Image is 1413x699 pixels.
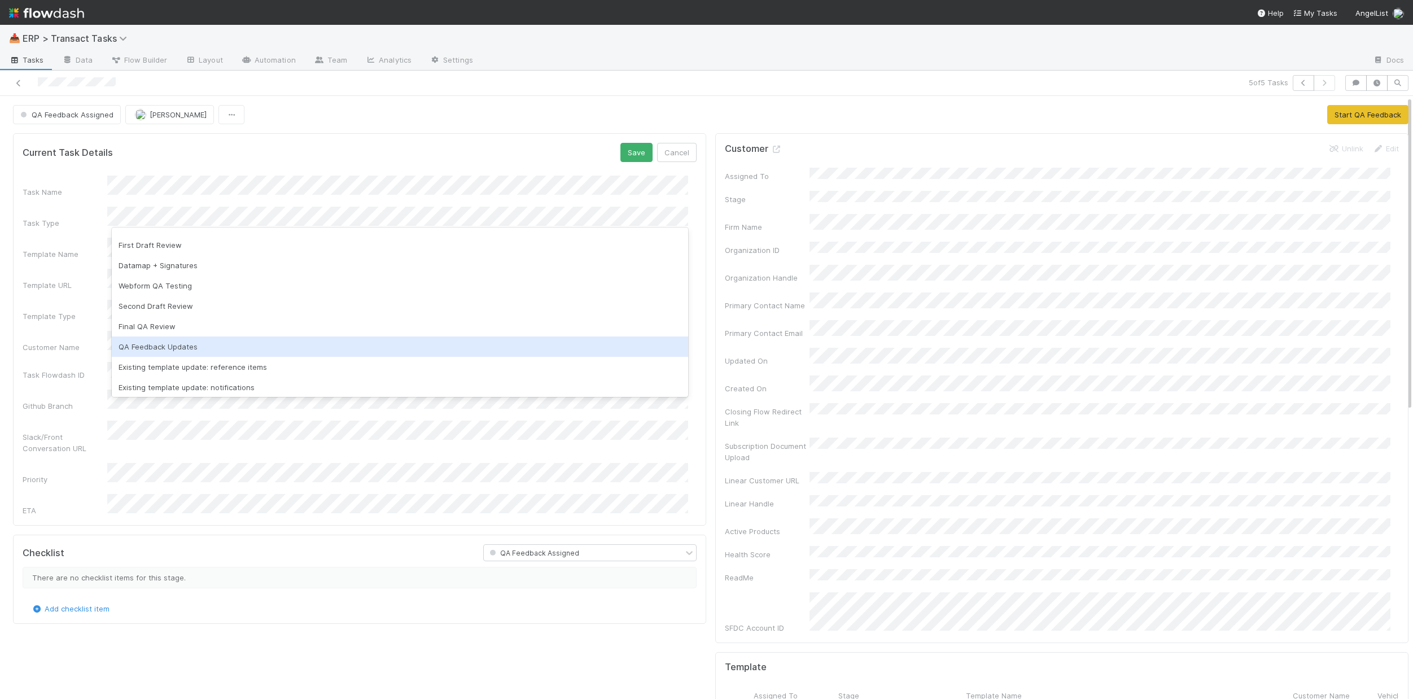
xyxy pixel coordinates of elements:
a: Add checklist item [31,604,110,613]
h5: Checklist [23,548,64,559]
span: ERP > Transact Tasks [23,33,133,44]
div: Task Name [23,186,107,198]
div: Linear Handle [725,498,810,509]
div: Active Products [725,526,810,537]
div: Linear Customer URL [725,475,810,486]
div: Customer Name [23,342,107,353]
div: Subscription Document Upload [725,440,810,463]
div: Second Draft Review [112,296,688,316]
span: [PERSON_NAME] [150,110,207,119]
div: Health Score [725,549,810,560]
a: Edit [1372,144,1399,153]
button: [PERSON_NAME] [125,105,214,124]
img: avatar_ef15843f-6fde-4057-917e-3fb236f438ca.png [1393,8,1404,19]
div: Primary Contact Email [725,327,810,339]
img: logo-inverted-e16ddd16eac7371096b0.svg [9,3,84,23]
a: My Tasks [1293,7,1337,19]
div: Datamap + Signatures [112,255,688,276]
span: Tasks [9,54,44,65]
div: Assigned To [725,171,810,182]
div: ETA [23,505,107,516]
div: Template URL [23,279,107,291]
div: Priority [23,474,107,485]
a: Flow Builder [102,52,176,70]
h5: Current Task Details [23,147,113,159]
span: AngelList [1355,8,1388,18]
button: Cancel [657,143,697,162]
a: Analytics [356,52,421,70]
a: Layout [176,52,232,70]
button: QA Feedback Assigned [13,105,121,124]
span: 📥 [9,33,20,43]
a: Automation [232,52,305,70]
span: QA Feedback Assigned [487,549,579,557]
span: My Tasks [1293,8,1337,18]
div: Created On [725,383,810,394]
div: Template Name [23,248,107,260]
div: Final QA Review [112,316,688,337]
a: Team [305,52,356,70]
div: Help [1257,7,1284,19]
div: Existing template update: reference items [112,357,688,377]
span: QA Feedback Assigned [18,110,113,119]
div: Template Type [23,311,107,322]
div: Primary Contact Name [725,300,810,311]
button: Save [620,143,653,162]
div: Closing Flow Redirect Link [725,406,810,429]
div: Github Branch [23,400,107,412]
a: Settings [421,52,482,70]
div: Firm Name [725,221,810,233]
a: Docs [1364,52,1413,70]
div: ReadMe [725,572,810,583]
div: SFDC Account ID [725,622,810,634]
div: Organization ID [725,244,810,256]
div: Updated On [725,355,810,366]
div: Task Flowdash ID [23,369,107,381]
div: Slack/Front Conversation URL [23,431,107,454]
img: avatar_ef15843f-6fde-4057-917e-3fb236f438ca.png [135,109,146,120]
div: QA Feedback Updates [112,337,688,357]
div: Existing template update: notifications [112,377,688,397]
h5: Template [725,662,767,673]
div: First Draft Review [112,235,688,255]
div: Stage [725,194,810,205]
a: Unlink [1328,144,1363,153]
span: Flow Builder [111,54,167,65]
span: 5 of 5 Tasks [1249,77,1288,88]
a: Data [53,52,102,70]
button: Start QA Feedback [1327,105,1408,124]
div: Webform QA Testing [112,276,688,296]
div: Organization Handle [725,272,810,283]
div: There are no checklist items for this stage. [23,567,697,588]
h5: Customer [725,143,782,155]
div: Task Type [23,217,107,229]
